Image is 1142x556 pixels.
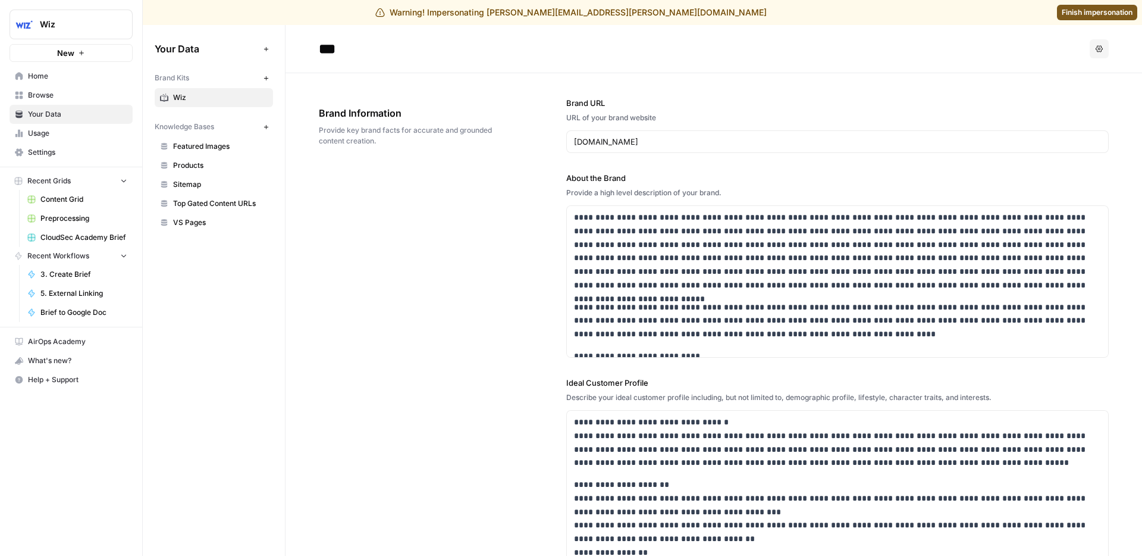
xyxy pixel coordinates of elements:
span: Browse [28,90,127,101]
span: Usage [28,128,127,139]
span: 3. Create Brief [40,269,127,280]
span: Brief to Google Doc [40,307,127,318]
button: Help + Support [10,370,133,389]
a: Sitemap [155,175,273,194]
a: Settings [10,143,133,162]
span: Preprocessing [40,213,127,224]
span: Top Gated Content URLs [173,198,268,209]
span: Brand Information [319,106,500,120]
span: CloudSec Academy Brief [40,232,127,243]
a: Products [155,156,273,175]
a: Browse [10,86,133,105]
span: Recent Workflows [27,251,89,261]
a: Preprocessing [22,209,133,228]
span: Recent Grids [27,176,71,186]
span: AirOps Academy [28,336,127,347]
span: Finish impersonation [1062,7,1132,18]
span: VS Pages [173,217,268,228]
span: Provide key brand facts for accurate and grounded content creation. [319,125,500,146]
a: Brief to Google Doc [22,303,133,322]
label: About the Brand [566,172,1109,184]
input: www.sundaysoccer.com [574,136,1101,148]
a: Finish impersonation [1057,5,1137,20]
div: Warning! Impersonating [PERSON_NAME][EMAIL_ADDRESS][PERSON_NAME][DOMAIN_NAME] [375,7,767,18]
span: Products [173,160,268,171]
a: Your Data [10,105,133,124]
a: VS Pages [155,213,273,232]
span: Featured Images [173,141,268,152]
span: Sitemap [173,179,268,190]
button: New [10,44,133,62]
a: 3. Create Brief [22,265,133,284]
span: New [57,47,74,59]
span: Wiz [173,92,268,103]
label: Ideal Customer Profile [566,377,1109,389]
button: Recent Grids [10,172,133,190]
div: What's new? [10,352,132,370]
div: URL of your brand website [566,113,1109,123]
button: Workspace: Wiz [10,10,133,39]
a: Wiz [155,88,273,107]
button: What's new? [10,351,133,370]
span: Wiz [40,18,112,30]
span: Your Data [28,109,127,120]
a: AirOps Academy [10,332,133,351]
a: Top Gated Content URLs [155,194,273,213]
a: CloudSec Academy Brief [22,228,133,247]
span: Home [28,71,127,82]
a: Usage [10,124,133,143]
a: 5. External Linking [22,284,133,303]
a: Home [10,67,133,86]
div: Provide a high level description of your brand. [566,188,1109,198]
span: Settings [28,147,127,158]
a: Featured Images [155,137,273,156]
span: Content Grid [40,194,127,205]
span: Help + Support [28,374,127,385]
a: Content Grid [22,190,133,209]
span: Knowledge Bases [155,121,214,132]
span: 5. External Linking [40,288,127,299]
div: Describe your ideal customer profile including, but not limited to, demographic profile, lifestyl... [566,392,1109,403]
label: Brand URL [566,97,1109,109]
img: Wiz Logo [14,14,35,35]
span: Your Data [155,42,259,56]
span: Brand Kits [155,73,189,83]
button: Recent Workflows [10,247,133,265]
